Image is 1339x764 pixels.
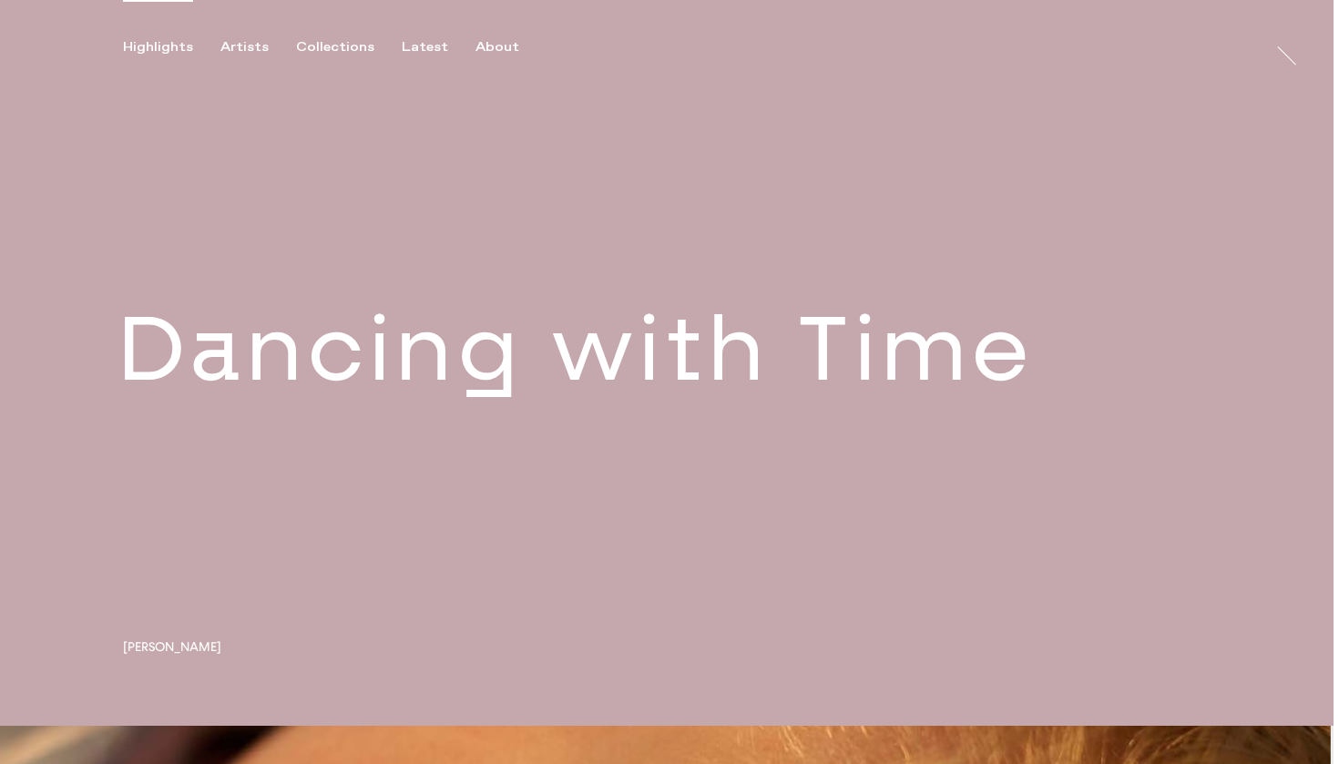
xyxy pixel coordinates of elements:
button: Latest [402,39,475,56]
button: About [475,39,547,56]
div: About [475,39,519,56]
button: Artists [220,39,296,56]
button: Highlights [123,39,220,56]
div: Artists [220,39,269,56]
div: Latest [402,39,448,56]
div: Collections [296,39,374,56]
button: Collections [296,39,402,56]
div: Highlights [123,39,193,56]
